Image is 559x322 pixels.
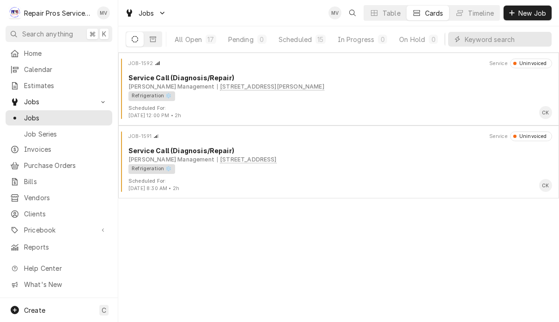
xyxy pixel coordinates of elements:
a: Jobs [6,110,112,125]
button: New Job [504,6,552,20]
span: Bills [24,177,108,186]
div: Card Body [122,146,555,173]
div: Object Subtext Secondary [217,83,324,91]
div: Card Header [122,59,555,68]
div: Card Header Secondary Content [489,59,552,68]
input: Keyword search [465,32,547,47]
a: Clients [6,206,112,221]
div: Table [383,8,401,18]
span: Help Center [24,263,107,273]
div: Object Title [128,73,552,83]
a: Calendar [6,62,112,77]
div: Object Extra Context Footer Value [128,112,181,119]
span: Invoices [24,144,108,154]
div: Repair Pros Services Inc's Avatar [8,6,21,19]
div: Mindy Volker's Avatar [328,6,341,19]
div: Card Footer Primary Content [539,106,552,119]
a: Estimates [6,78,112,93]
div: Timeline [468,8,494,18]
a: Vendors [6,190,112,205]
div: Card Footer [122,178,555,192]
span: [DATE] 12:00 PM • 2h [128,113,181,119]
div: Card Footer Extra Context [128,105,181,119]
div: Object Subtext [128,155,552,164]
div: On Hold [399,35,425,44]
span: Jobs [24,97,94,107]
button: Open search [345,6,360,20]
div: Scheduled [279,35,312,44]
span: Vendors [24,193,108,203]
div: 0 [259,35,265,44]
div: Object ID [128,133,152,140]
div: Object Extra Context Footer Label [128,178,179,185]
div: Card Header Primary Content [128,131,159,141]
div: Repair Pros Services Inc [24,8,92,18]
span: C [102,305,106,315]
span: Clients [24,209,108,219]
span: Job Series [24,129,108,139]
div: MV [328,6,341,19]
div: Object Subtext Secondary [217,155,277,164]
div: All Open [175,35,202,44]
div: CK [539,179,552,192]
div: 0 [380,35,385,44]
div: MV [97,6,110,19]
div: Uninvoiced [516,133,547,140]
a: Bills [6,174,112,189]
div: Object Extra Context Footer Label [128,105,181,112]
div: Object ID [128,60,153,67]
span: What's New [24,280,107,289]
a: Reports [6,239,112,255]
div: 0 [431,35,436,44]
div: Object Tag List [128,91,549,101]
div: 17 [207,35,214,44]
div: In Progress [338,35,375,44]
div: Object Tag List [128,164,549,174]
div: Object Status [510,59,552,68]
a: Invoices [6,142,112,157]
div: Uninvoiced [516,60,547,67]
div: R [8,6,21,19]
div: Object Status [510,131,552,141]
span: Pricebook [24,225,94,235]
div: Card Header Primary Content [128,59,160,68]
span: Create [24,306,45,314]
a: Go to Help Center [6,261,112,276]
div: Cards [425,8,444,18]
div: Caleb Kvale's Avatar [539,179,552,192]
span: Jobs [139,8,154,18]
div: CK [539,106,552,119]
div: Object Extra Context Footer Value [128,185,179,192]
a: Go to Pricebook [6,222,112,238]
div: Pending [228,35,254,44]
a: Job Series [6,126,112,142]
div: Object Title [128,146,552,155]
a: Home [6,46,112,61]
div: Job Card: JOB-1592 [118,53,559,125]
div: Mindy Volker's Avatar [97,6,110,19]
div: Caleb Kvale's Avatar [539,106,552,119]
a: Go to What's New [6,277,112,292]
div: Object Extra Context Header [489,60,508,67]
div: Object Subtext Primary [128,155,214,164]
div: Object Subtext [128,83,552,91]
span: Estimates [24,81,108,90]
span: K [102,29,106,39]
a: Purchase Orders [6,158,112,173]
div: Refrigeration ❄️ [128,164,175,174]
span: Home [24,48,108,58]
span: ⌘ [89,29,96,39]
div: Object Subtext Primary [128,83,214,91]
span: Calendar [24,65,108,74]
span: [DATE] 8:30 AM • 2h [128,185,179,191]
div: Refrigeration ❄️ [128,91,175,101]
div: 15 [317,35,323,44]
span: Search anything [22,29,73,39]
a: Go to Jobs [6,94,112,109]
span: New Job [516,8,548,18]
a: Go to Jobs [121,6,170,21]
span: Jobs [24,113,108,123]
div: Card Footer Primary Content [539,179,552,192]
div: Card Footer [122,105,555,119]
button: Search anything⌘K [6,26,112,42]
